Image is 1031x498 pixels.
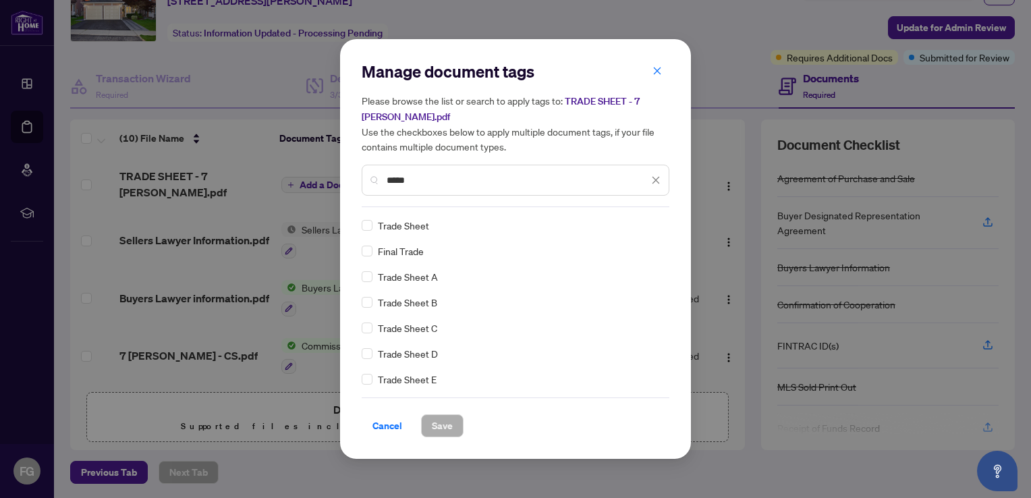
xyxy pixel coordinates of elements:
[362,61,669,82] h2: Manage document tags
[362,414,413,437] button: Cancel
[362,93,669,154] h5: Please browse the list or search to apply tags to: Use the checkboxes below to apply multiple doc...
[378,218,429,233] span: Trade Sheet
[977,451,1018,491] button: Open asap
[651,175,661,185] span: close
[378,244,424,258] span: Final Trade
[378,269,438,284] span: Trade Sheet A
[652,66,662,76] span: close
[378,372,437,387] span: Trade Sheet E
[378,346,438,361] span: Trade Sheet D
[378,321,437,335] span: Trade Sheet C
[372,415,402,437] span: Cancel
[378,295,437,310] span: Trade Sheet B
[421,414,464,437] button: Save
